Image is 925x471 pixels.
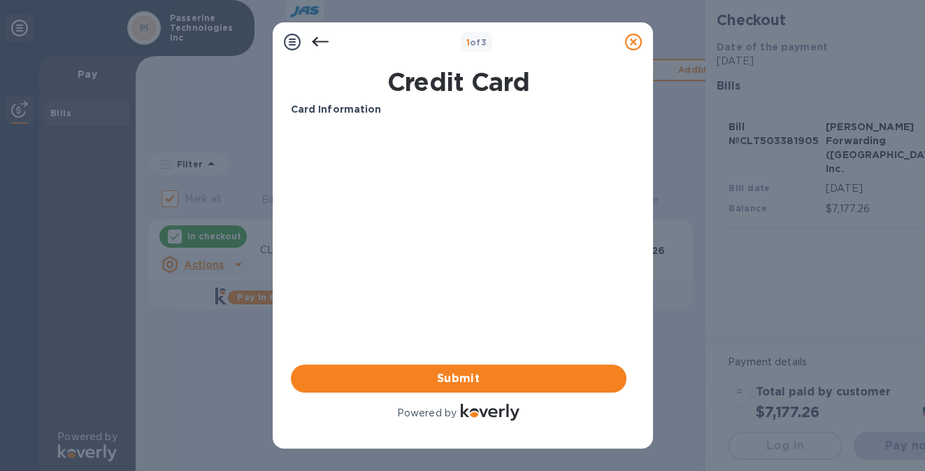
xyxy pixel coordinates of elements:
[291,104,382,115] b: Card Information
[285,67,632,97] h1: Credit Card
[397,406,457,421] p: Powered by
[291,128,626,233] iframe: Your browser does not support iframes
[302,370,615,387] span: Submit
[291,365,626,393] button: Submit
[466,37,470,48] span: 1
[466,37,487,48] b: of 3
[461,404,519,421] img: Logo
